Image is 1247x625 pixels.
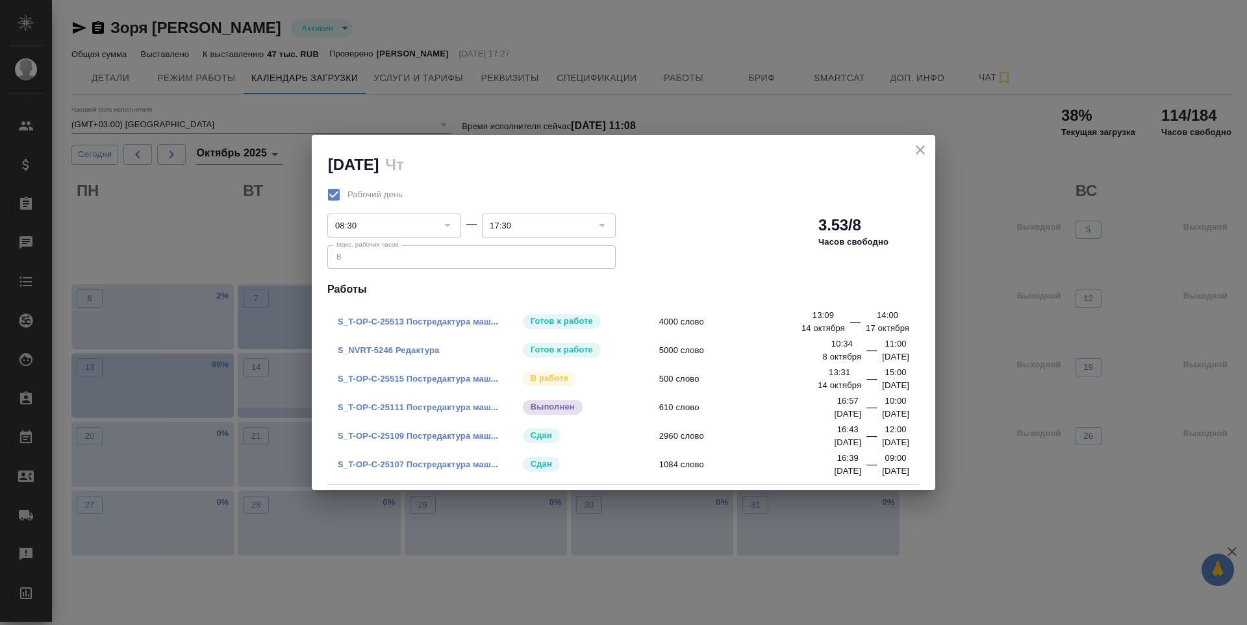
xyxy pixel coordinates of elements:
p: Часов свободно [818,236,888,249]
p: 16:57 [837,395,859,408]
p: Выполнен [531,400,575,413]
p: 12:00 [885,423,907,436]
p: В работе [531,372,568,385]
p: 16:43 [837,423,859,436]
a: S_NVRT-5246 Редактура [338,345,439,355]
p: 10:34 [831,337,853,350]
p: [DATE] [834,465,861,478]
p: 10:00 [885,395,907,408]
p: 8 октября [823,350,862,363]
a: S_T-OP-C-25111 Постредактура маш... [338,402,498,412]
h4: Работы [327,282,920,297]
p: [DATE] [834,436,861,449]
span: 4000 слово [659,315,843,328]
a: S_T-OP-C-25513 Постредактура маш... [338,317,498,326]
p: [DATE] [882,436,909,449]
p: 15:00 [885,366,907,379]
p: 17 октября [866,322,909,335]
div: — [866,371,877,392]
p: Готов к работе [531,343,593,356]
p: Готов к работе [531,315,593,328]
h2: [DATE] [328,156,379,173]
p: 13:09 [812,309,834,322]
p: [DATE] [882,465,909,478]
p: 16:39 [837,452,859,465]
div: — [850,314,861,335]
span: 5000 слово [659,344,843,357]
h2: Чт [385,156,403,173]
span: Рабочий день [347,188,403,201]
div: — [866,428,877,449]
span: 1084 слово [659,458,843,471]
p: Сдан [531,429,552,442]
div: — [466,216,477,232]
p: [DATE] [882,408,909,421]
p: 11:00 [885,337,907,350]
p: 14 октября [801,322,845,335]
p: 13:31 [829,366,850,379]
p: [DATE] [882,350,909,363]
div: — [866,343,877,363]
span: 610 слово [659,401,843,414]
p: Сдан [531,458,552,471]
p: 14:00 [877,309,898,322]
p: [DATE] [834,408,861,421]
span: 2960 слово [659,430,843,443]
span: 500 слово [659,373,843,386]
button: close [911,140,930,160]
a: S_T-OP-C-25515 Постредактура маш... [338,374,498,384]
p: 09:00 [885,452,907,465]
div: — [866,457,877,478]
a: S_T-OP-C-25107 Постредактура маш... [338,460,498,469]
p: [DATE] [882,379,909,392]
h2: 3.53/8 [818,215,861,236]
div: — [866,400,877,421]
p: 14 октября [818,379,861,392]
a: S_T-OP-C-25109 Постредактура маш... [338,431,498,441]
